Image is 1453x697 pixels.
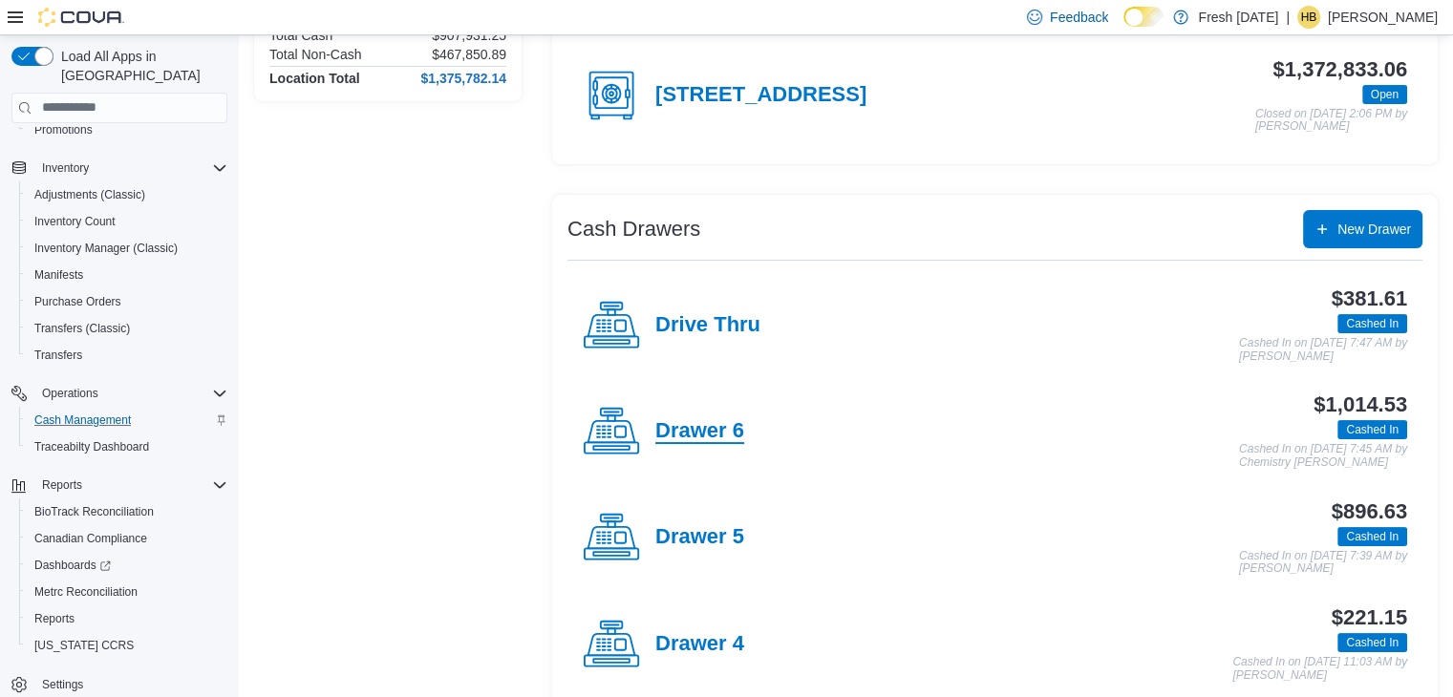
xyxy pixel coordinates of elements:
[27,317,138,340] a: Transfers (Classic)
[27,344,227,367] span: Transfers
[27,264,227,286] span: Manifests
[34,382,227,405] span: Operations
[27,500,161,523] a: BioTrack Reconciliation
[1337,220,1411,239] span: New Drawer
[38,8,124,27] img: Cova
[1346,528,1399,545] span: Cashed In
[4,380,235,407] button: Operations
[27,409,227,432] span: Cash Management
[34,611,75,626] span: Reports
[269,71,360,86] h4: Location Total
[34,673,91,696] a: Settings
[27,118,100,141] a: Promotions
[19,116,235,143] button: Promotions
[27,210,227,233] span: Inventory Count
[1337,633,1407,652] span: Cashed In
[34,214,116,229] span: Inventory Count
[1362,85,1407,104] span: Open
[34,474,90,496] button: Reports
[34,267,83,283] span: Manifests
[1314,393,1407,416] h3: $1,014.53
[27,581,145,603] a: Metrc Reconciliation
[34,294,121,309] span: Purchase Orders
[34,348,82,363] span: Transfers
[42,477,82,493] span: Reports
[1337,420,1407,439] span: Cashed In
[1123,27,1124,28] span: Dark Mode
[1239,443,1407,469] p: Cashed In on [DATE] 7:45 AM by Chemistry [PERSON_NAME]
[27,290,227,313] span: Purchase Orders
[567,218,700,241] h3: Cash Drawers
[34,439,149,454] span: Traceabilty Dashboard
[34,122,93,137] span: Promotions
[42,160,89,176] span: Inventory
[655,83,866,108] h4: [STREET_ADDRESS]
[27,435,227,458] span: Traceabilty Dashboard
[1328,6,1438,29] p: [PERSON_NAME]
[27,264,91,286] a: Manifests
[19,208,235,235] button: Inventory Count
[27,290,129,313] a: Purchase Orders
[19,181,235,208] button: Adjustments (Classic)
[34,382,106,405] button: Operations
[19,288,235,315] button: Purchase Orders
[1255,108,1407,134] p: Closed on [DATE] 2:06 PM by [PERSON_NAME]
[34,474,227,496] span: Reports
[1198,6,1278,29] p: Fresh [DATE]
[53,47,227,85] span: Load All Apps in [GEOGRAPHIC_DATA]
[27,634,227,657] span: Washington CCRS
[655,632,744,657] h4: Drawer 4
[1346,634,1399,651] span: Cashed In
[1297,6,1320,29] div: Harley Bialczyk
[27,554,118,577] a: Dashboards
[1337,314,1407,333] span: Cashed In
[42,677,83,692] span: Settings
[42,386,98,401] span: Operations
[34,321,130,336] span: Transfers (Classic)
[19,552,235,579] a: Dashboards
[27,183,153,206] a: Adjustments (Classic)
[1332,606,1407,629] h3: $221.15
[27,634,141,657] a: [US_STATE] CCRS
[1123,7,1164,27] input: Dark Mode
[432,28,506,43] p: $907,931.25
[19,525,235,552] button: Canadian Compliance
[4,472,235,498] button: Reports
[1337,527,1407,546] span: Cashed In
[1371,86,1399,103] span: Open
[34,531,147,546] span: Canadian Compliance
[1232,656,1407,682] p: Cashed In on [DATE] 11:03 AM by [PERSON_NAME]
[655,313,760,338] h4: Drive Thru
[27,527,227,550] span: Canadian Compliance
[1272,58,1407,81] h3: $1,372,833.06
[34,584,138,600] span: Metrc Reconciliation
[269,28,332,43] h6: Total Cash
[27,581,227,603] span: Metrc Reconciliation
[27,435,157,458] a: Traceabilty Dashboard
[27,607,227,630] span: Reports
[269,47,362,62] h6: Total Non-Cash
[27,500,227,523] span: BioTrack Reconciliation
[1332,500,1407,523] h3: $896.63
[27,607,82,630] a: Reports
[19,433,235,460] button: Traceabilty Dashboard
[1332,287,1407,310] h3: $381.61
[27,344,90,367] a: Transfers
[19,262,235,288] button: Manifests
[34,558,111,573] span: Dashboards
[27,237,227,260] span: Inventory Manager (Classic)
[19,632,235,659] button: [US_STATE] CCRS
[34,241,178,256] span: Inventory Manager (Classic)
[34,638,134,653] span: [US_STATE] CCRS
[19,579,235,605] button: Metrc Reconciliation
[1301,6,1317,29] span: HB
[27,409,139,432] a: Cash Management
[27,210,123,233] a: Inventory Count
[432,47,506,62] p: $467,850.89
[19,605,235,632] button: Reports
[1239,337,1407,363] p: Cashed In on [DATE] 7:47 AM by [PERSON_NAME]
[1346,421,1399,438] span: Cashed In
[19,235,235,262] button: Inventory Manager (Classic)
[1239,550,1407,576] p: Cashed In on [DATE] 7:39 AM by [PERSON_NAME]
[19,407,235,433] button: Cash Management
